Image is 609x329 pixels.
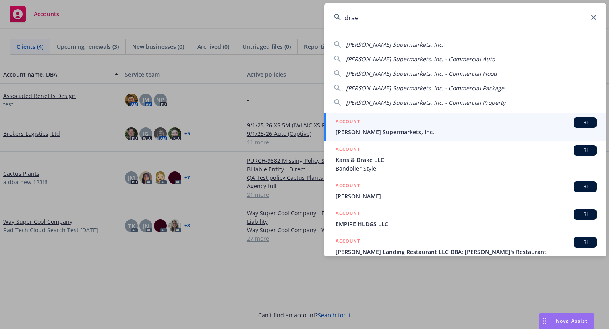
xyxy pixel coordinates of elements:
span: BI [577,119,593,126]
span: BI [577,147,593,154]
span: [PERSON_NAME] Supermarkets, Inc. - Commercial Flood [346,70,497,77]
a: ACCOUNTBI[PERSON_NAME] [324,177,606,205]
span: [PERSON_NAME] [336,192,597,200]
h5: ACCOUNT [336,209,360,219]
h5: ACCOUNT [336,237,360,247]
span: [PERSON_NAME] Supermarkets, Inc. - Commercial Auto [346,55,495,63]
a: ACCOUNTBIEMPIRE HLDGS LLC [324,205,606,233]
span: Nova Assist [556,317,588,324]
h5: ACCOUNT [336,145,360,155]
span: [PERSON_NAME] Supermarkets, Inc. [336,128,597,136]
a: ACCOUNTBI[PERSON_NAME] Landing Restaurant LLC DBA: [PERSON_NAME]'s Restaurant [324,233,606,260]
div: Drag to move [539,313,549,329]
input: Search... [324,3,606,32]
span: [PERSON_NAME] Supermarkets, Inc. - Commercial Property [346,99,505,106]
span: Bandolier Style [336,164,597,173]
span: [PERSON_NAME] Supermarkets, Inc. - Commercial Package [346,84,504,92]
button: Nova Assist [539,313,594,329]
a: ACCOUNTBIKaris & Drake LLCBandolier Style [324,141,606,177]
span: Karis & Drake LLC [336,156,597,164]
span: EMPIRE HLDGS LLC [336,220,597,228]
span: [PERSON_NAME] Landing Restaurant LLC DBA: [PERSON_NAME]'s Restaurant [336,248,597,256]
span: [PERSON_NAME] Supermarkets, Inc. [346,41,443,48]
h5: ACCOUNT [336,117,360,127]
h5: ACCOUNT [336,181,360,191]
a: ACCOUNTBI[PERSON_NAME] Supermarkets, Inc. [324,113,606,141]
span: BI [577,211,593,218]
span: BI [577,239,593,246]
span: BI [577,183,593,190]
